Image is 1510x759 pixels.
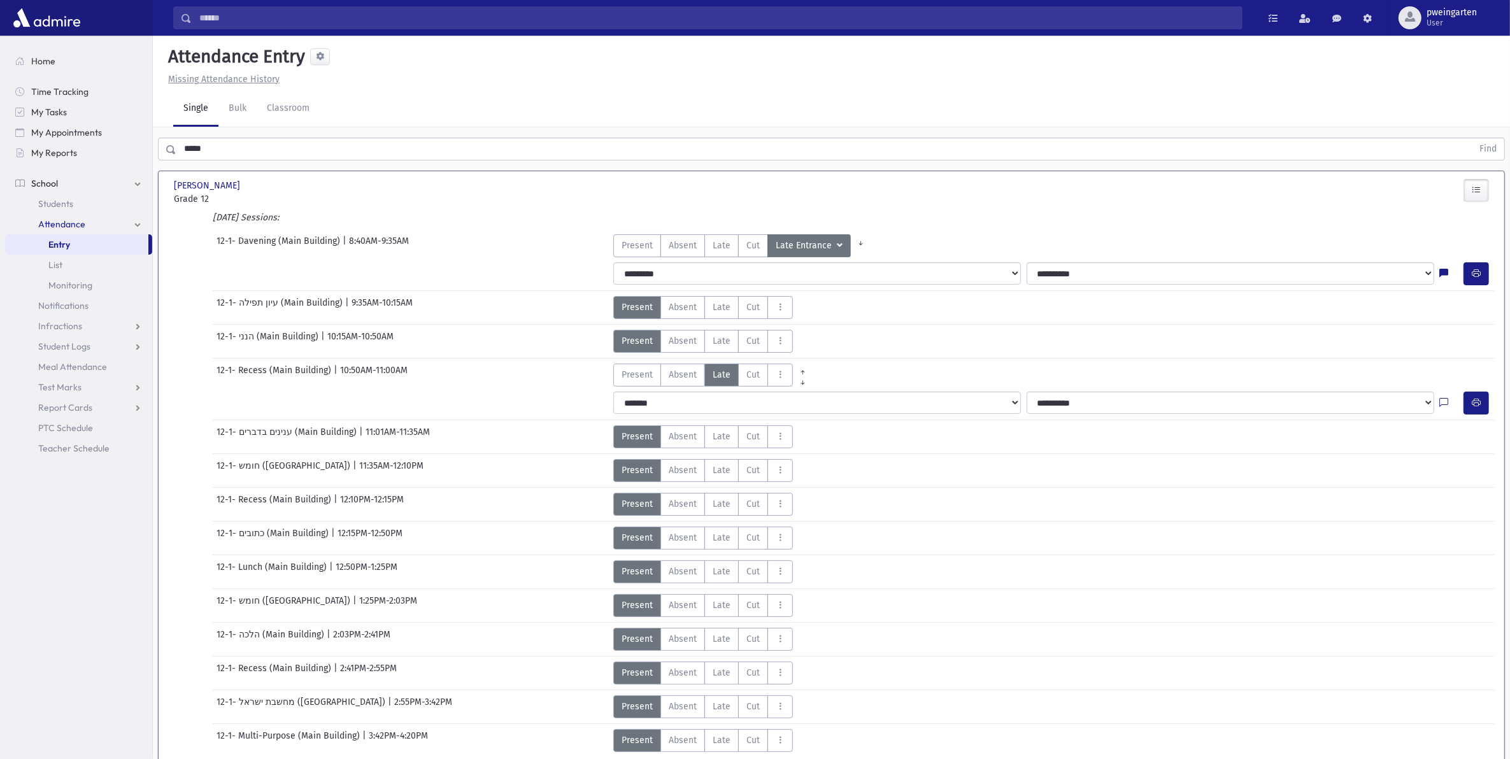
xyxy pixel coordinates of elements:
span: 10:50AM-11:00AM [340,364,408,387]
span: Present [622,599,653,612]
span: Late [713,666,730,679]
span: 12-1- חומש ([GEOGRAPHIC_DATA]) [217,459,353,482]
img: AdmirePro [10,5,83,31]
span: My Tasks [31,106,67,118]
span: 12-1- Davening (Main Building) [217,234,343,257]
span: Present [622,368,653,381]
span: Absent [669,301,697,314]
span: Absent [669,430,697,443]
span: 12-1- כתובים (Main Building) [217,527,331,550]
div: AttTypes [613,594,793,617]
span: | [329,560,336,583]
span: 9:35AM-10:15AM [352,296,413,319]
span: | [345,296,352,319]
span: Cut [746,301,760,314]
a: Test Marks [5,377,152,397]
div: AttTypes [613,234,871,257]
span: Cut [746,334,760,348]
span: 12-1- ענינים בדברים (Main Building) [217,425,359,448]
span: [PERSON_NAME] [174,179,243,192]
a: PTC Schedule [5,418,152,438]
span: Absent [669,734,697,747]
span: Cut [746,565,760,578]
div: AttTypes [613,695,793,718]
span: | [321,330,327,353]
span: Present [622,301,653,314]
span: Late [713,565,730,578]
u: Missing Attendance History [168,74,280,85]
span: Absent [669,666,697,679]
span: 12-1- Recess (Main Building) [217,493,334,516]
span: Late [713,464,730,477]
span: 2:55PM-3:42PM [394,695,452,718]
span: | [362,729,369,752]
span: | [388,695,394,718]
div: AttTypes [613,364,813,387]
div: AttTypes [613,296,793,319]
span: 11:35AM-12:10PM [359,459,424,482]
span: 12-1- Lunch (Main Building) [217,560,329,583]
span: 2:03PM-2:41PM [333,628,390,651]
span: Present [622,334,653,348]
span: Cut [746,497,760,511]
span: List [48,259,62,271]
a: Home [5,51,152,71]
h5: Attendance Entry [163,46,305,67]
a: Monitoring [5,275,152,295]
span: Attendance [38,218,85,230]
span: Absent [669,497,697,511]
span: Late [713,334,730,348]
span: | [353,459,359,482]
span: Entry [48,239,70,250]
span: Cut [746,368,760,381]
div: AttTypes [613,560,793,583]
a: Entry [5,234,148,255]
span: | [331,527,338,550]
div: AttTypes [613,527,793,550]
span: PTC Schedule [38,422,93,434]
span: | [353,594,359,617]
span: Report Cards [38,402,92,413]
span: 12:15PM-12:50PM [338,527,402,550]
a: Notifications [5,295,152,316]
a: Bulk [218,91,257,127]
a: Single [173,91,218,127]
a: List [5,255,152,275]
span: Notifications [38,300,89,311]
span: pweingarten [1427,8,1477,18]
span: Infractions [38,320,82,332]
span: Late [713,700,730,713]
span: Late [713,599,730,612]
span: 12-1- הלכה (Main Building) [217,628,327,651]
span: Absent [669,464,697,477]
a: School [5,173,152,194]
span: Teacher Schedule [38,443,110,454]
a: Classroom [257,91,320,127]
span: Cut [746,734,760,747]
span: | [334,493,340,516]
span: Present [622,632,653,646]
span: 12:50PM-1:25PM [336,560,397,583]
span: Test Marks [38,381,82,393]
a: Student Logs [5,336,152,357]
button: Find [1472,138,1504,160]
a: Meal Attendance [5,357,152,377]
span: Absent [669,531,697,544]
span: Absent [669,565,697,578]
span: Present [622,700,653,713]
span: Late [713,239,730,252]
span: 10:15AM-10:50AM [327,330,394,353]
button: Late Entrance [767,234,851,257]
span: Present [622,666,653,679]
a: My Tasks [5,102,152,122]
span: Absent [669,599,697,612]
span: Absent [669,700,697,713]
span: Student Logs [38,341,90,352]
div: AttTypes [613,493,793,516]
span: 12-1- עיון תפילה (Main Building) [217,296,345,319]
span: | [359,425,366,448]
span: 12-1- מחשבת ישראל ([GEOGRAPHIC_DATA]) [217,695,388,718]
a: Attendance [5,214,152,234]
span: 8:40AM-9:35AM [349,234,409,257]
span: 3:42PM-4:20PM [369,729,428,752]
